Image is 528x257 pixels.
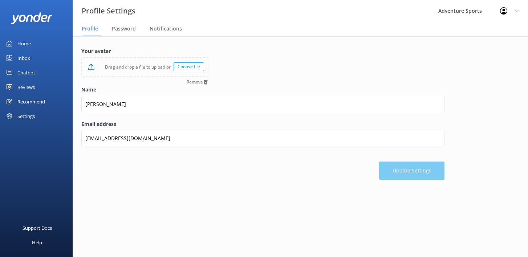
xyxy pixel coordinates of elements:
[32,235,42,250] div: Help
[23,221,52,235] div: Support Docs
[11,12,53,24] img: yonder-white-logo.png
[17,51,30,65] div: Inbox
[17,109,35,123] div: Settings
[81,86,444,94] label: Name
[17,36,31,51] div: Home
[81,120,444,128] label: Email address
[82,25,98,32] span: Profile
[187,79,208,85] button: Remove
[81,47,208,55] label: Your avatar
[187,80,203,84] span: Remove
[17,65,35,80] div: Chatbot
[17,94,45,109] div: Recommend
[112,25,136,32] span: Password
[82,5,135,17] h3: Profile Settings
[17,80,35,94] div: Reviews
[150,25,182,32] span: Notifications
[174,62,204,71] div: Choose file
[94,64,174,70] p: Drag and drop a file to upload or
